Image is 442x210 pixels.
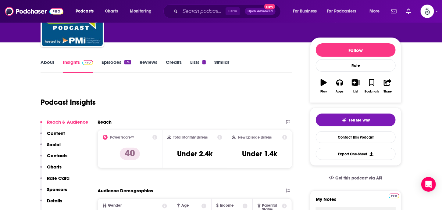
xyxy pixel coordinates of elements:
button: open menu [71,6,102,16]
h1: Podcast Insights [41,98,96,107]
a: Show notifications dropdown [404,6,413,16]
button: Follow [316,43,396,57]
p: Content [47,130,65,136]
span: Gender [108,204,122,208]
div: 1 [202,60,205,64]
button: Reach & Audience [40,119,88,130]
button: Social [40,142,61,153]
div: List [353,90,358,93]
p: Sponsors [47,186,67,192]
a: About [41,59,54,73]
div: Apps [336,90,344,93]
span: Get this podcast via API [335,176,383,181]
button: Open AdvancedNew [245,8,276,15]
a: Show notifications dropdown [389,6,399,16]
div: Play [321,90,327,93]
span: More [369,7,380,16]
h2: Power Score™ [110,135,134,139]
button: tell me why sparkleTell Me Why [316,114,396,126]
span: Open Advanced [248,10,273,13]
span: Monitoring [130,7,151,16]
button: Show profile menu [421,5,434,18]
h3: Under 2.4k [177,149,212,158]
p: Social [47,142,61,147]
span: Age [181,204,189,208]
button: Contacts [40,153,67,164]
button: Rate Card [40,175,70,186]
p: Contacts [47,153,67,158]
input: Search podcasts, credits, & more... [180,6,226,16]
button: Bookmark [364,75,380,97]
button: open menu [323,6,365,16]
p: 40 [120,148,140,160]
h2: Total Monthly Listens [173,135,208,139]
a: Lists1 [190,59,205,73]
a: Charts [101,6,122,16]
span: Ctrl K [226,7,240,15]
span: Logged in as Spiral5-G2 [421,5,434,18]
div: 136 [124,60,131,64]
label: My Notes [316,196,396,207]
span: Income [220,204,234,208]
img: Podchaser Pro [82,60,93,65]
a: Get this podcast via API [324,171,387,186]
button: Charts [40,164,62,175]
button: List [348,75,364,97]
h2: Reach [98,119,112,125]
img: Podchaser Pro [389,194,399,198]
button: Export One-Sheet [316,148,396,160]
span: Podcasts [76,7,94,16]
button: Sponsors [40,186,67,198]
div: Open Intercom Messenger [421,177,436,192]
p: Charts [47,164,62,170]
a: Pro website [389,193,399,198]
img: tell me why sparkle [342,118,347,123]
a: Reviews [140,59,157,73]
span: Tell Me Why [349,118,370,123]
img: Podchaser - Follow, Share and Rate Podcasts [5,5,63,17]
button: open menu [289,6,325,16]
button: Play [316,75,332,97]
h2: New Episode Listens [238,135,272,139]
a: Episodes136 [102,59,131,73]
a: Similar [214,59,229,73]
button: Content [40,130,65,142]
p: Rate Card [47,175,70,181]
button: Apps [332,75,348,97]
p: Details [47,198,62,204]
span: New [264,4,275,9]
button: open menu [365,6,387,16]
div: Bookmark [365,90,379,93]
div: Rate [316,59,396,72]
button: Share [380,75,396,97]
div: Search podcasts, credits, & more... [169,4,287,18]
span: For Business [293,7,317,16]
h3: Under 1.4k [242,149,277,158]
button: open menu [126,6,159,16]
h2: Audience Demographics [98,188,153,194]
a: Contact This Podcast [316,131,396,143]
a: InsightsPodchaser Pro [63,59,93,73]
button: Details [40,198,62,209]
img: User Profile [421,5,434,18]
span: Charts [105,7,118,16]
a: Credits [166,59,182,73]
div: Share [383,90,392,93]
span: For Podcasters [327,7,356,16]
p: Reach & Audience [47,119,88,125]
